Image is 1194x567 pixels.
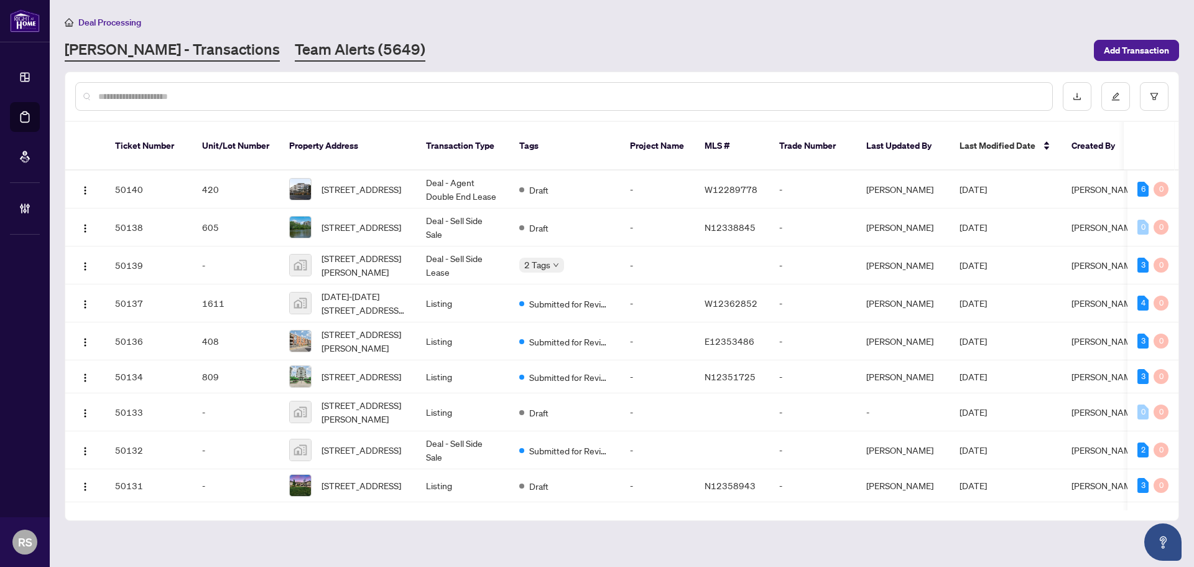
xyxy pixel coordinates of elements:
div: 3 [1137,258,1149,273]
th: Last Modified Date [950,122,1062,171]
td: [PERSON_NAME] [856,431,950,469]
th: Created By [1062,122,1136,171]
td: - [769,393,856,431]
th: Project Name [620,122,695,171]
span: [DATE] [960,371,987,382]
td: 50134 [105,360,192,393]
button: Logo [75,293,95,313]
th: Unit/Lot Number [192,122,279,171]
span: Submitted for Review [529,370,610,384]
td: [PERSON_NAME] [856,209,950,246]
div: 0 [1137,220,1149,235]
div: 0 [1154,296,1169,311]
td: - [769,431,856,469]
span: [STREET_ADDRESS] [322,479,401,492]
td: - [620,393,695,431]
td: - [620,171,695,209]
img: thumbnail-img [290,439,311,461]
div: 2 [1137,443,1149,457]
span: [PERSON_NAME] [1071,222,1139,233]
img: Logo [80,408,90,418]
img: thumbnail-img [290,401,311,423]
button: Logo [75,255,95,275]
span: [PERSON_NAME] [1071,371,1139,382]
span: 2 Tags [524,258,550,272]
a: [PERSON_NAME] - Transactions [65,39,280,62]
td: 1611 [192,284,279,322]
td: Listing [416,393,509,431]
td: Listing [416,469,509,502]
td: 50138 [105,209,192,246]
span: W12289778 [705,184,757,195]
td: - [192,393,279,431]
button: Open asap [1144,523,1182,561]
button: Logo [75,440,95,460]
td: - [192,431,279,469]
td: - [769,469,856,502]
td: - [769,360,856,393]
td: - [192,246,279,284]
td: 50132 [105,431,192,469]
div: 0 [1137,405,1149,419]
td: 50140 [105,171,192,209]
span: N12358943 [705,480,756,491]
div: 0 [1154,334,1169,349]
a: Team Alerts (5649) [295,39,425,62]
span: filter [1150,92,1159,101]
td: - [192,469,279,502]
button: filter [1140,82,1169,111]
span: E12353486 [705,335,754,347]
span: [PERSON_NAME] [1071,298,1139,309]
img: thumbnail-img [290,293,311,314]
span: edit [1111,92,1120,101]
span: [DATE] [960,444,987,456]
img: thumbnail-img [290,366,311,387]
td: Deal - Sell Side Sale [416,431,509,469]
div: 0 [1154,369,1169,384]
td: - [769,171,856,209]
td: - [769,284,856,322]
td: Deal - Sell Side Lease [416,246,509,284]
span: [PERSON_NAME] [1071,335,1139,347]
td: - [769,209,856,246]
td: [PERSON_NAME] [856,360,950,393]
img: thumbnail-img [290,255,311,276]
td: 50131 [105,469,192,502]
div: 0 [1154,478,1169,493]
div: 0 [1154,405,1169,419]
td: 50136 [105,322,192,360]
td: Listing [416,322,509,360]
th: Trade Number [769,122,856,171]
span: down [553,262,559,268]
span: Draft [529,406,548,419]
span: [PERSON_NAME] [1071,480,1139,491]
td: Listing [416,360,509,393]
th: Transaction Type [416,122,509,171]
div: 0 [1154,182,1169,197]
span: N12351725 [705,371,756,382]
button: Logo [75,402,95,422]
div: 3 [1137,478,1149,493]
img: Logo [80,261,90,271]
td: Listing [416,284,509,322]
span: [STREET_ADDRESS][PERSON_NAME] [322,251,406,279]
span: [DATE] [960,184,987,195]
span: [DATE] [960,335,987,347]
td: - [620,246,695,284]
span: [DATE] [960,222,987,233]
td: - [620,469,695,502]
span: N12338845 [705,222,756,233]
span: Draft [529,221,548,235]
span: [STREET_ADDRESS][PERSON_NAME] [322,327,406,355]
span: Draft [529,479,548,493]
span: Submitted for Review [529,335,610,349]
button: Logo [75,217,95,237]
span: Last Modified Date [960,139,1035,152]
button: Logo [75,367,95,387]
button: Logo [75,331,95,351]
span: [STREET_ADDRESS] [322,370,401,383]
td: 50137 [105,284,192,322]
td: 50139 [105,246,192,284]
th: Property Address [279,122,416,171]
button: Logo [75,179,95,199]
